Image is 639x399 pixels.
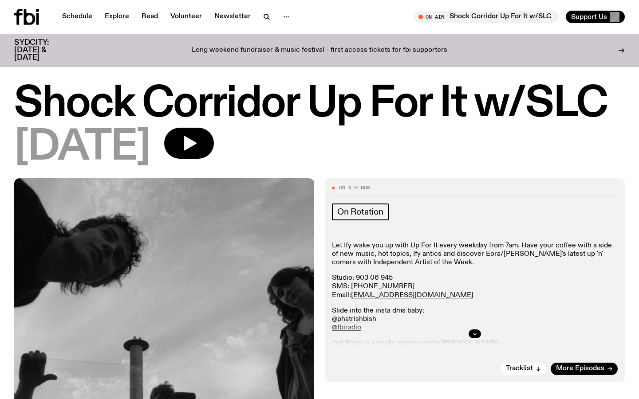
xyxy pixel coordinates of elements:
span: On Air Now [339,185,370,190]
h3: SYDCITY: [DATE] & [DATE] [14,39,71,62]
span: [DATE] [14,128,150,168]
span: More Episodes [556,365,604,372]
span: On Rotation [337,207,383,217]
p: Studio: 903 06 945 SMS: [PHONE_NUMBER] Email: [332,274,618,300]
span: Tracklist [506,365,533,372]
p: Long weekend fundraiser & music festival - first access tickets for fbi supporters [192,47,447,55]
a: Explore [99,11,134,23]
p: Let Ify wake you up with Up For It every weekday from 7am. Have your coffee with a side of new mu... [332,242,618,267]
button: Tracklist [501,363,546,375]
a: Newsletter [209,11,256,23]
button: Support Us [566,11,625,23]
p: Slide into the insta dms baby: [332,307,618,332]
a: More Episodes [551,363,618,375]
span: Support Us [571,13,607,21]
a: @phatrishbish [332,316,376,323]
a: On Rotation [332,203,389,220]
h1: Shock Corridor Up For It w/SLC [14,84,625,124]
button: On AirShock Corridor Up For It w/SLC [414,11,559,23]
a: Read [136,11,163,23]
a: [EMAIL_ADDRESS][DOMAIN_NAME] [351,292,473,299]
a: Volunteer [165,11,207,23]
a: Schedule [57,11,98,23]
